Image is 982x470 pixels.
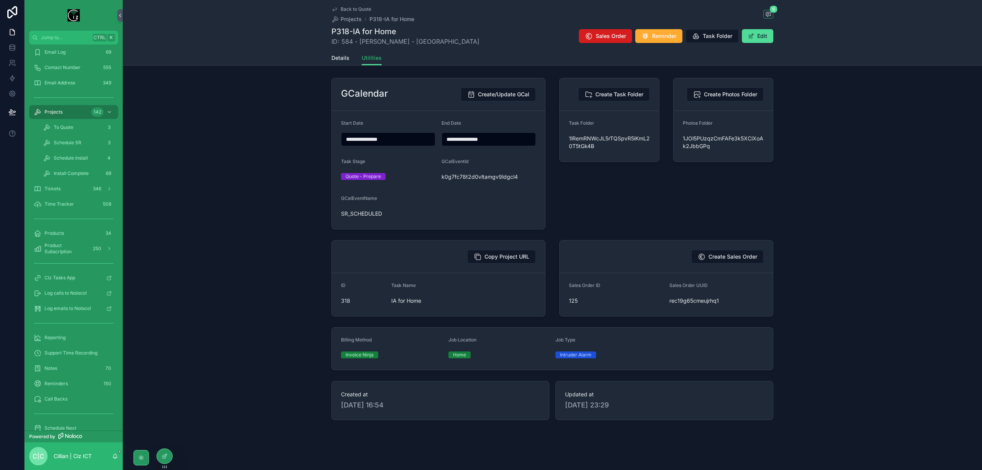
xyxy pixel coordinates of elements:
div: Invoice Ninja [346,351,374,358]
div: 69 [104,48,114,57]
a: Support Time Recording [29,346,118,360]
button: Create Photos Folder [687,87,764,101]
a: Utilities [362,51,382,66]
a: Contact Number555 [29,61,118,74]
span: Task Folder [569,120,594,126]
span: Details [331,54,349,62]
p: Cillian | Ciz ICT [54,452,92,460]
div: 508 [101,200,114,209]
span: Product Subscription [44,242,87,255]
button: Create Sales Order [691,250,764,264]
a: Time Tracker508 [29,197,118,211]
div: 150 [101,379,114,388]
span: 125 [569,297,663,305]
span: To Quote [54,124,73,130]
span: Tickets [44,186,61,192]
span: ID: 584 - [PERSON_NAME] - [GEOGRAPHIC_DATA] [331,37,479,46]
a: Back to Quote [331,6,371,12]
button: Edit [742,29,773,43]
span: IA for Home [391,297,536,305]
a: Tickets346 [29,182,118,196]
h1: P318-IA for Home [331,26,479,37]
div: Intruder Alarm [560,351,592,358]
a: Schedule Next [29,421,118,435]
span: Copy Project URL [484,253,529,261]
span: rec19g65cmeujrhq1 [669,297,764,305]
span: Create/Update GCal [478,91,529,98]
span: Projects [44,109,63,115]
a: Reminders150 [29,377,118,391]
span: Sales Order UUID [669,282,708,288]
a: Reporting [29,331,118,345]
div: 555 [101,63,114,72]
span: [DATE] 16:54 [341,400,540,411]
div: 3 [104,138,114,147]
span: [DATE] 23:29 [565,400,764,411]
span: K [108,35,114,41]
div: scrollable content [25,45,123,430]
button: Create/Update GCal [461,87,536,101]
button: Create Task Folder [578,87,650,101]
span: Sales Order [596,32,626,40]
span: GCalEventId [442,158,468,164]
a: Schedule SR3 [38,136,118,150]
span: Contact Number [44,64,81,71]
span: Schedule Next [44,425,76,431]
span: Support Time Recording [44,350,97,356]
a: Call Backs [29,392,118,406]
span: Created at [341,391,540,398]
a: P318-IA for Home [369,15,414,23]
div: Quote - Prepare [346,173,381,180]
span: Install Complete [54,170,89,176]
div: 3 [104,123,114,132]
span: Task Stage [341,158,365,164]
span: 318 [341,297,385,305]
a: Projects [331,15,362,23]
div: 142 [91,107,104,117]
a: Schedule Install4 [38,151,118,165]
span: Projects [341,15,362,23]
a: Log calls to Noloco! [29,286,118,300]
span: Create Sales Order [708,253,757,261]
span: Powered by [29,434,55,440]
span: Time Tracker [44,201,74,207]
span: Notes [44,365,57,371]
div: 69 [104,169,114,178]
span: ID [341,282,346,288]
a: Email Address349 [29,76,118,90]
a: Product Subscription250 [29,242,118,256]
button: Jump to...CtrlK [29,31,118,45]
span: C|C [33,452,44,461]
span: GCalEventName [341,195,377,201]
span: Schedule SR [54,140,81,146]
span: Email Address [44,80,75,86]
span: Photos Folder [683,120,713,126]
span: Task Folder [703,32,732,40]
div: 250 [91,244,104,253]
a: Notes70 [29,361,118,375]
a: Email Log69 [29,45,118,59]
button: Copy Project URL [467,250,536,264]
button: 6 [763,10,773,20]
span: Job Type [555,337,575,343]
span: Call Backs [44,396,68,402]
span: Reporting [44,335,66,341]
a: Install Complete69 [38,167,118,180]
span: Create Task Folder [595,91,643,98]
img: App logo [68,9,80,21]
span: Back to Quote [341,6,371,12]
span: Utilities [362,54,382,62]
span: Reminders [44,381,68,387]
span: Email Log [44,49,66,55]
span: Billing Method [341,337,372,343]
div: 346 [91,184,104,193]
span: Start Date [341,120,363,126]
span: End Date [442,120,461,126]
span: Sales Order ID [569,282,600,288]
a: Products34 [29,226,118,240]
span: 1lRemRNWcJL5rTQSpvR5iKmL20T5tGk4B [569,135,650,150]
span: Updated at [565,391,764,398]
span: Products [44,230,64,236]
span: Log emails to Noloco! [44,305,91,312]
h2: GCalendar [341,87,388,100]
